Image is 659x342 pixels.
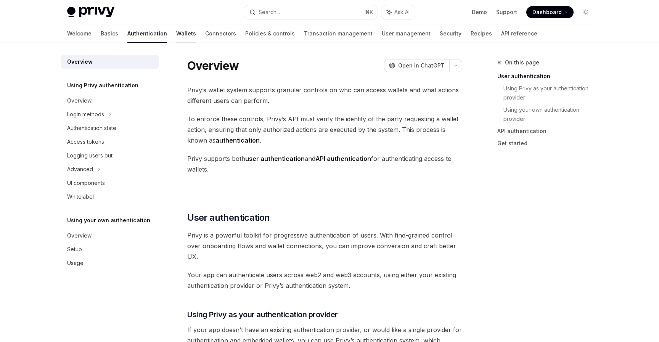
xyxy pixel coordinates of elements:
a: Usage [61,256,159,270]
a: Overview [61,94,159,108]
a: Overview [61,229,159,242]
h1: Overview [187,59,239,72]
a: Get started [497,137,598,149]
a: Connectors [205,24,236,43]
a: Overview [61,55,159,69]
div: Overview [67,96,92,105]
div: Access tokens [67,137,104,146]
a: Recipes [471,24,492,43]
span: User authentication [187,212,270,224]
a: Authentication [127,24,167,43]
a: Basics [101,24,118,43]
img: light logo [67,7,114,18]
span: To enforce these controls, Privy’s API must verify the identity of the party requesting a wallet ... [187,114,462,146]
div: Setup [67,245,82,254]
h5: Using your own authentication [67,216,150,225]
a: Using your own authentication provider [503,104,598,125]
div: Logging users out [67,151,113,160]
button: Toggle dark mode [580,6,592,18]
a: Logging users out [61,149,159,162]
strong: user authentication [245,155,305,162]
strong: authentication [215,136,260,144]
div: Usage [67,259,84,268]
span: ⌘ K [365,9,373,15]
h5: Using Privy authentication [67,81,138,90]
a: User management [382,24,431,43]
button: Ask AI [381,5,415,19]
a: UI components [61,176,159,190]
a: Dashboard [526,6,574,18]
a: Whitelabel [61,190,159,204]
a: Welcome [67,24,92,43]
a: API authentication [497,125,598,137]
span: Ask AI [394,8,410,16]
span: Open in ChatGPT [398,62,445,69]
span: Using Privy as your authentication provider [187,309,338,320]
div: Whitelabel [67,192,94,201]
span: Privy’s wallet system supports granular controls on who can access wallets and what actions diffe... [187,85,462,106]
button: Search...⌘K [244,5,378,19]
a: Wallets [176,24,196,43]
div: Search... [259,8,280,17]
div: Authentication state [67,124,116,133]
a: Policies & controls [245,24,295,43]
div: Overview [67,231,92,240]
div: Advanced [67,165,93,174]
div: Login methods [67,110,104,119]
div: Overview [67,57,93,66]
a: API reference [501,24,537,43]
a: Using Privy as your authentication provider [503,82,598,104]
button: Open in ChatGPT [384,59,449,72]
a: Setup [61,242,159,256]
span: Privy supports both and for authenticating access to wallets. [187,153,462,175]
span: Privy is a powerful toolkit for progressive authentication of users. With fine-grained control ov... [187,230,462,262]
span: On this page [505,58,539,67]
a: Demo [472,8,487,16]
strong: API authentication [315,155,371,162]
a: Security [440,24,461,43]
a: User authentication [497,70,598,82]
a: Authentication state [61,121,159,135]
div: UI components [67,178,105,188]
span: Dashboard [532,8,562,16]
span: Your app can authenticate users across web2 and web3 accounts, using either your existing authent... [187,270,462,291]
a: Transaction management [304,24,373,43]
a: Access tokens [61,135,159,149]
a: Support [496,8,517,16]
